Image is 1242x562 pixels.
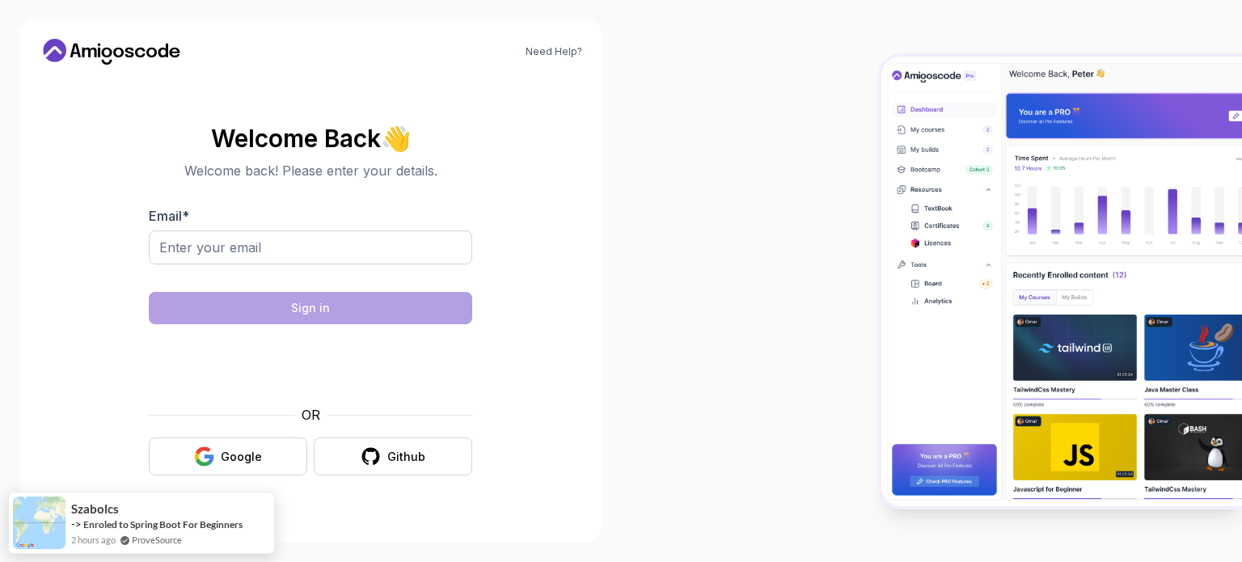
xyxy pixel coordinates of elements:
[314,437,472,475] button: Github
[188,334,433,395] iframe: Widget containing checkbox for hCaptcha security challenge
[71,533,116,547] span: 2 hours ago
[881,57,1242,506] img: Amigoscode Dashboard
[221,449,262,465] div: Google
[387,449,425,465] div: Github
[149,125,472,151] h2: Welcome Back
[132,533,182,547] a: ProveSource
[378,120,416,157] span: 👋
[149,292,472,324] button: Sign in
[13,497,65,549] img: provesource social proof notification image
[71,518,82,530] span: ->
[39,39,184,65] a: Home link
[149,208,189,224] label: Email *
[149,230,472,264] input: Enter your email
[149,437,307,475] button: Google
[71,502,119,516] span: Szabolcs
[291,300,330,316] div: Sign in
[83,518,243,530] a: Enroled to Spring Boot For Beginners
[149,161,472,180] p: Welcome back! Please enter your details.
[526,45,582,58] a: Need Help?
[302,405,320,425] p: OR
